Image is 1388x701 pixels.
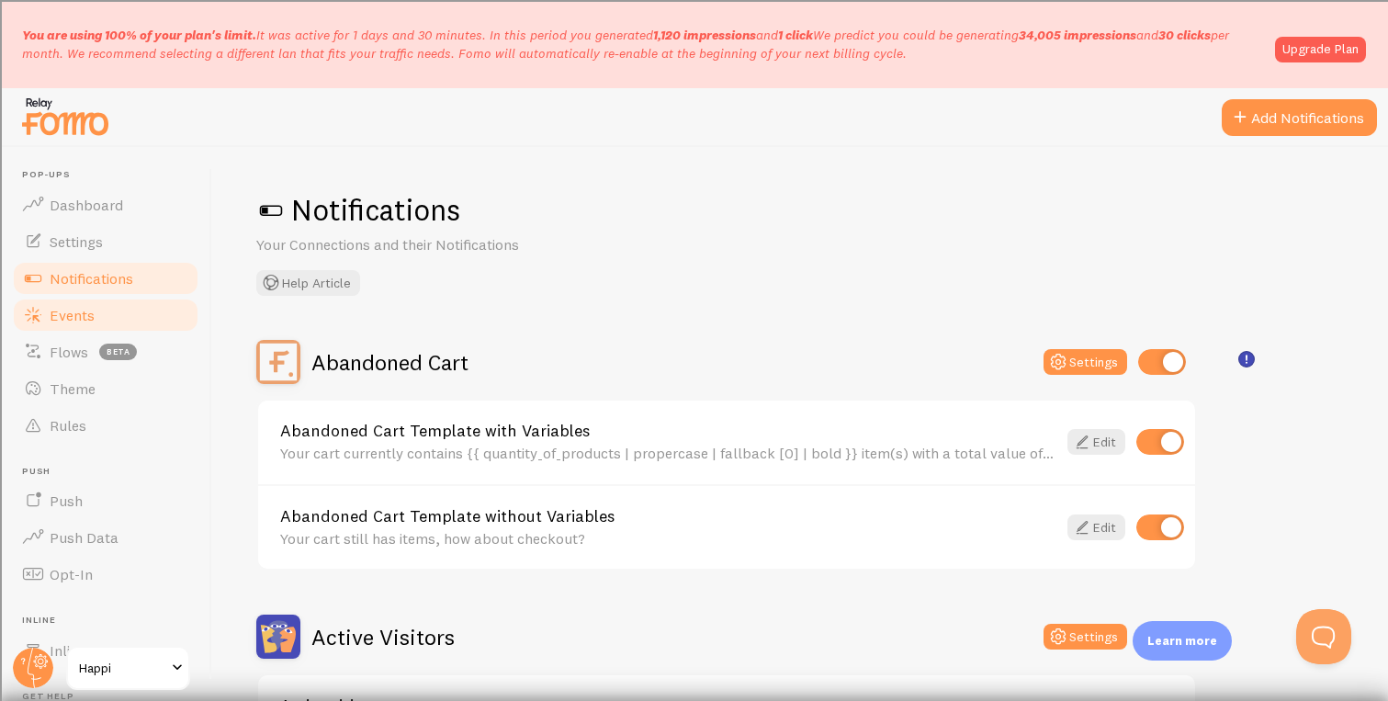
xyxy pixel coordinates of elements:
svg: <p>🛍️ For Shopify Users</p><p>To use the <strong>Abandoned Cart with Variables</strong> template,... [1238,351,1255,367]
span: beta [99,344,137,360]
div: Rename [7,107,1381,123]
span: Events [50,306,95,324]
a: Opt-In [11,556,200,593]
p: Learn more [1147,632,1217,650]
span: Push Data [50,528,118,547]
a: Push Data [11,519,200,556]
iframe: Help Scout Beacon - Open [1296,609,1351,664]
span: Push [50,492,83,510]
a: Notifications [11,260,200,297]
span: Happi [79,657,166,679]
span: Rules [50,416,86,435]
span: Settings [50,232,103,251]
div: Sign out [7,90,1381,107]
a: Flows beta [11,334,200,370]
span: Dashboard [50,196,123,214]
div: Learn more [1133,621,1232,661]
div: Options [7,73,1381,90]
div: Move To ... [7,123,1381,140]
span: Flows [50,343,88,361]
a: Push [11,482,200,519]
a: Happi [66,646,190,690]
div: Delete [7,57,1381,73]
span: Opt-In [50,565,93,583]
a: Events [11,297,200,334]
span: Theme [50,379,96,398]
div: Move To ... [7,40,1381,57]
span: Inline [50,641,85,660]
a: Inline [11,632,200,669]
a: Dashboard [11,187,200,223]
div: Sort A > Z [7,7,1381,24]
span: Notifications [50,269,133,288]
a: Rules [11,407,200,444]
a: Theme [11,370,200,407]
a: Settings [11,223,200,260]
div: Sort New > Old [7,24,1381,40]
